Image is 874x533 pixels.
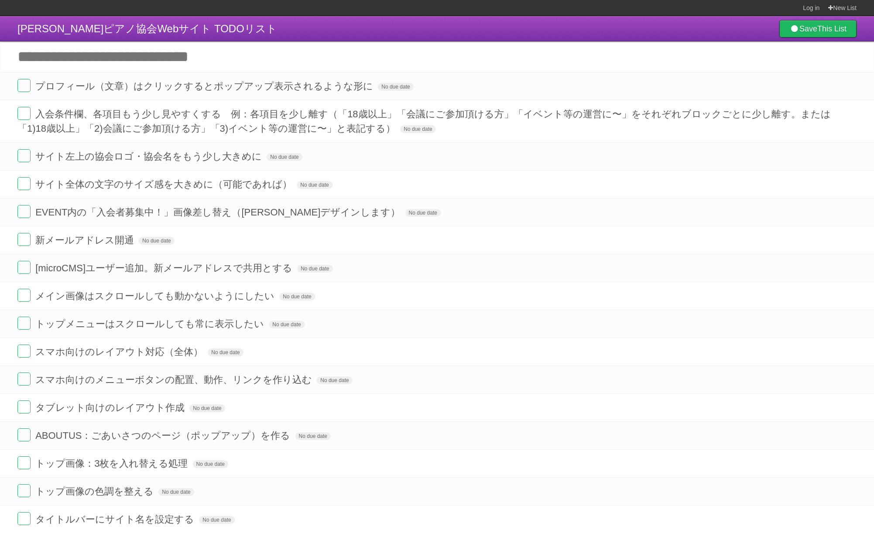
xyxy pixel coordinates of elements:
span: No due date [317,376,352,384]
span: No due date [267,153,302,161]
a: SaveThis List [779,20,857,38]
span: No due date [279,293,315,301]
span: No due date [378,83,413,91]
span: [PERSON_NAME]ピアノ協会Webサイト TODOリスト [17,23,277,34]
label: Done [17,400,31,413]
span: 入会条件欄、各項目もう少し見やすくする 例：各項目を少し離す（「18歳以上」「会議にご参加頂ける方」「イベント等の運営に〜」をそれぞれブロックごとに少し離す。または「1)18歳以上」「2)会議に... [17,109,831,134]
label: Done [17,233,31,246]
span: No due date [400,125,435,133]
span: EVENT内の「入会者募集中！」画像差し替え（[PERSON_NAME]デザインします） [35,207,402,218]
span: ABOUTUS：ごあいさつのページ（ポップアップ）を作る [35,430,292,441]
label: Done [17,177,31,190]
span: プロフィール（文章）はクリックするとポップアップ表示されるような形に [35,81,375,92]
span: No due date [139,237,174,245]
span: [microCMS]ユーザー追加。新メールアドレスで共用とする [35,263,295,273]
span: 新メールアドレス開通 [35,235,136,246]
span: No due date [189,404,225,412]
span: No due date [208,348,243,356]
label: Done [17,107,31,120]
label: Done [17,428,31,441]
span: No due date [405,209,441,217]
span: サイト左上の協会ロゴ・協会名をもう少し大きめに [35,151,264,162]
span: スマホ向けのメニューボタンの配置、動作、リンクを作り込む [35,374,314,385]
span: トップメニューはスクロールしても常に表示したい [35,318,266,329]
span: No due date [199,516,234,524]
span: No due date [193,460,228,468]
label: Done [17,512,31,525]
span: No due date [295,432,331,440]
span: No due date [158,488,194,496]
span: タイトルバーにサイト名を設定する [35,514,196,525]
span: No due date [269,321,304,328]
span: No due date [297,265,332,273]
span: メイン画像はスクロールしても動かないようにしたい [35,290,277,301]
label: Done [17,79,31,92]
label: Done [17,345,31,358]
label: Done [17,289,31,302]
b: This List [817,24,847,33]
span: スマホ向けのレイアウト対応（全体） [35,346,205,357]
label: Done [17,317,31,330]
label: Done [17,372,31,386]
span: No due date [297,181,332,189]
span: トップ画像：3枚を入れ替える処理 [35,458,190,469]
label: Done [17,261,31,274]
label: Done [17,149,31,162]
label: Done [17,205,31,218]
label: Done [17,484,31,497]
span: タブレット向けのレイアウト作成 [35,402,187,413]
label: Done [17,456,31,469]
span: サイト全体の文字のサイズ感を大きめに（可能であれば） [35,179,294,190]
span: トップ画像の色調を整える [35,486,156,497]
